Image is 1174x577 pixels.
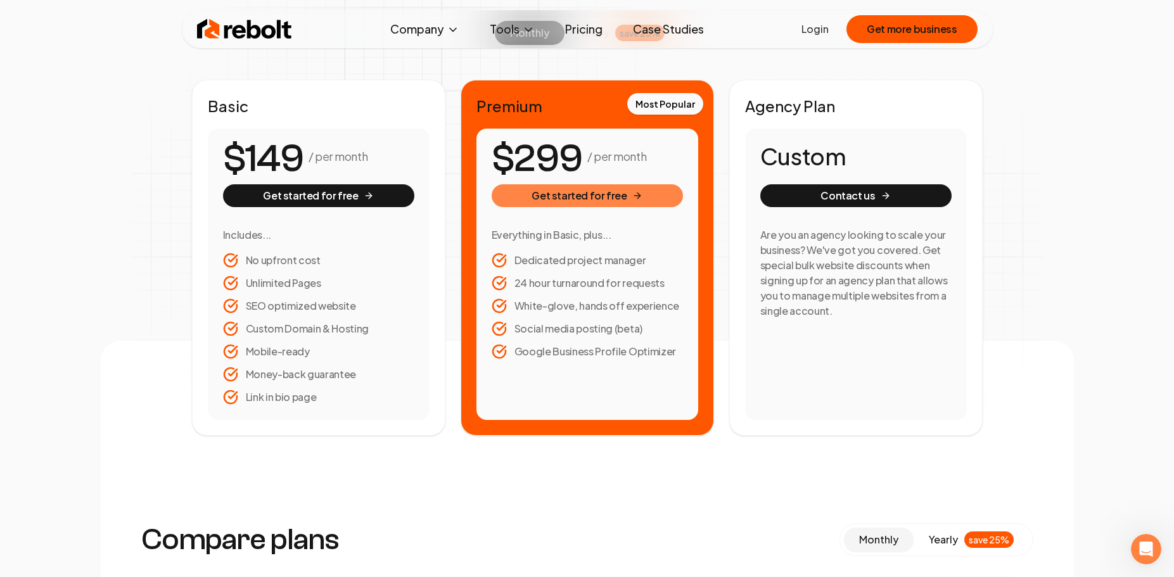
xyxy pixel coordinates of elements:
p: / per month [309,148,367,165]
li: Money-back guarantee [223,367,414,382]
li: White-glove, hands off experience [492,298,683,314]
h2: Agency Plan [745,96,967,116]
button: Company [380,16,469,42]
li: SEO optimized website [223,298,414,314]
li: Link in bio page [223,390,414,405]
li: Custom Domain & Hosting [223,321,414,336]
number-flow-react: $149 [223,130,303,187]
li: 24 hour turnaround for requests [492,276,683,291]
button: Get started for free [223,184,414,207]
h2: Basic [208,96,430,116]
li: Dedicated project manager [492,253,683,268]
img: Rebolt Logo [197,16,292,42]
li: Unlimited Pages [223,276,414,291]
li: Google Business Profile Optimizer [492,344,683,359]
button: monthly [844,528,914,552]
number-flow-react: $299 [492,130,582,187]
p: / per month [587,148,646,165]
iframe: Intercom live chat [1131,534,1161,564]
div: save 25% [964,531,1014,548]
a: Pricing [555,16,613,42]
button: Contact us [760,184,952,207]
h3: Includes... [223,227,414,243]
button: Tools [480,16,545,42]
h3: Compare plans [141,524,340,555]
li: Social media posting (beta) [492,321,683,336]
button: Get started for free [492,184,683,207]
span: yearly [929,532,958,547]
h2: Premium [476,96,698,116]
a: Case Studies [623,16,714,42]
h1: Custom [760,144,952,169]
span: monthly [859,533,898,546]
h3: Everything in Basic, plus... [492,227,683,243]
button: Get more business [846,15,977,43]
h3: Are you an agency looking to scale your business? We've got you covered. Get special bulk website... [760,227,952,319]
div: Most Popular [627,93,703,115]
li: No upfront cost [223,253,414,268]
a: Login [801,22,829,37]
button: yearlysave 25% [914,528,1029,552]
li: Mobile-ready [223,344,414,359]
